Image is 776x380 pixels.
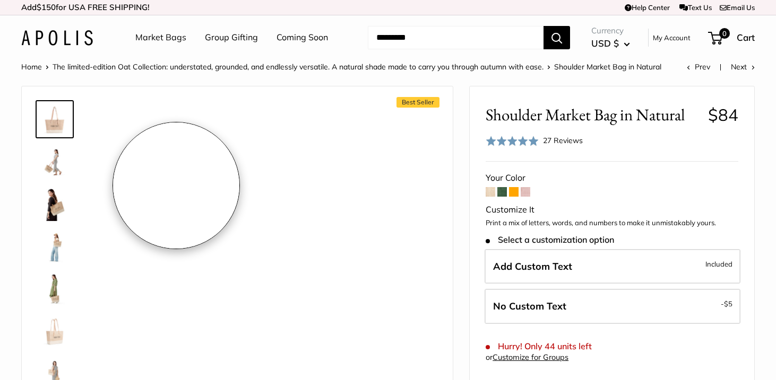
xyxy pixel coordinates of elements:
[486,105,700,125] span: Shoulder Market Bag in Natural
[731,62,755,72] a: Next
[737,32,755,43] span: Cart
[721,297,732,310] span: -
[687,62,710,72] a: Prev
[38,314,72,348] img: Shoulder Market Bag in Natural
[486,170,738,186] div: Your Color
[625,3,670,12] a: Help Center
[486,218,738,228] p: Print a mix of letters, words, and numbers to make it unmistakably yours.
[486,202,738,218] div: Customize It
[679,3,712,12] a: Text Us
[485,289,740,324] label: Leave Blank
[135,30,186,46] a: Market Bags
[36,227,74,266] a: Shoulder Market Bag in Natural
[38,229,72,263] img: Shoulder Market Bag in Natural
[205,30,258,46] a: Group Gifting
[591,35,630,52] button: USD $
[36,100,74,138] a: Shoulder Market Bag in Natural
[705,258,732,270] span: Included
[36,185,74,223] a: Shoulder Market Bag in Natural
[21,62,42,72] a: Home
[277,30,328,46] a: Coming Soon
[38,102,72,136] img: Shoulder Market Bag in Natural
[485,249,740,284] label: Add Custom Text
[37,2,56,12] span: $150
[486,341,591,351] span: Hurry! Only 44 units left
[38,145,72,179] img: Shoulder Market Bag in Natural
[493,300,566,312] span: No Custom Text
[486,350,568,365] div: or
[543,136,583,145] span: 27 Reviews
[653,31,691,44] a: My Account
[709,29,755,46] a: 0 Cart
[21,30,93,46] img: Apolis
[493,352,568,362] a: Customize for Groups
[591,38,619,49] span: USD $
[493,260,572,272] span: Add Custom Text
[591,23,630,38] span: Currency
[368,26,544,49] input: Search...
[38,272,72,306] img: Shoulder Market Bag in Natural
[36,143,74,181] a: Shoulder Market Bag in Natural
[554,62,661,72] span: Shoulder Market Bag in Natural
[486,235,614,245] span: Select a customization option
[36,270,74,308] a: Shoulder Market Bag in Natural
[53,62,544,72] a: The limited-edition Oat Collection: understated, grounded, and endlessly versatile. A natural sha...
[38,187,72,221] img: Shoulder Market Bag in Natural
[21,60,661,74] nav: Breadcrumb
[708,104,738,125] span: $84
[36,312,74,350] a: Shoulder Market Bag in Natural
[396,97,439,108] span: Best Seller
[544,26,570,49] button: Search
[719,28,730,39] span: 0
[724,299,732,308] span: $5
[720,3,755,12] a: Email Us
